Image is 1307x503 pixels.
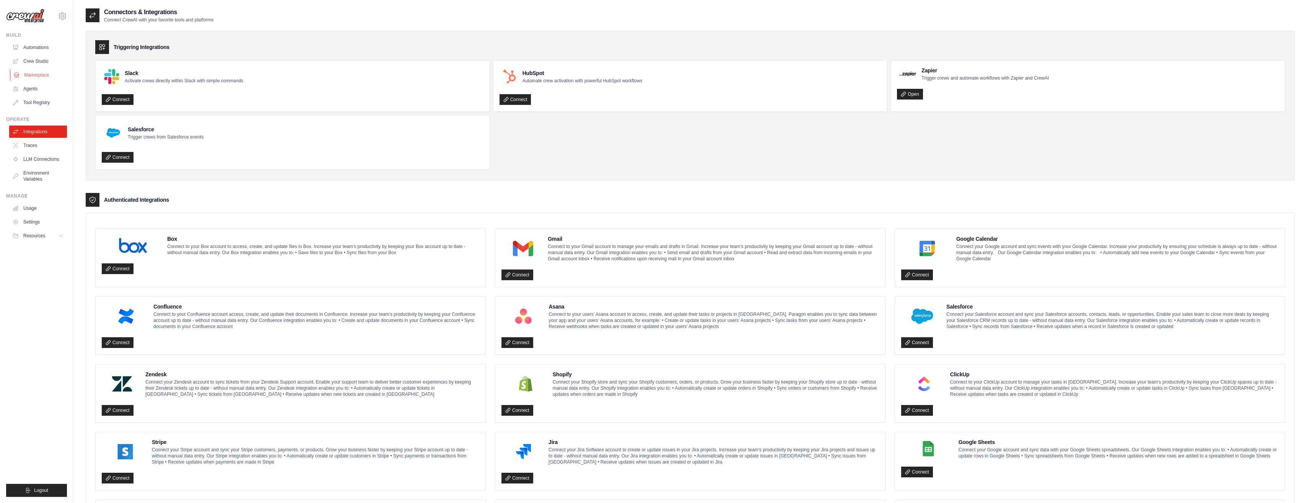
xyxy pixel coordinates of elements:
a: Connect [102,405,133,416]
button: Resources [9,230,67,242]
p: Connect to your users’ Asana account to access, create, and update their tasks or projects in [GE... [549,311,879,330]
h4: HubSpot [522,69,642,77]
p: Connect your Google account and sync data with your Google Sheets spreadsheets. Our Google Sheets... [959,447,1279,459]
a: Integrations [9,126,67,138]
a: Connect [901,467,933,477]
a: Connect [501,269,533,280]
img: Box Logo [104,238,162,253]
h4: Box [167,235,479,243]
div: Manage [6,193,67,199]
h4: Slack [125,69,243,77]
img: Google Sheets Logo [903,441,953,456]
img: ClickUp Logo [903,376,945,392]
a: Connect [501,337,533,348]
h4: Stripe [152,438,479,446]
h4: Google Sheets [959,438,1279,446]
h4: Zendesk [145,371,479,378]
a: Agents [9,83,67,95]
h4: Confluence [153,303,479,310]
img: Shopify Logo [504,376,547,392]
img: Zendesk Logo [104,376,140,392]
p: Connect to your Gmail account to manage your emails and drafts in Gmail. Increase your team’s pro... [548,243,879,262]
p: Connect your Shopify store and sync your Shopify customers, orders, or products. Grow your busine... [553,379,879,397]
p: Connect to your Confluence account access, create, and update their documents in Confluence. Incr... [153,311,479,330]
a: Connect [901,269,933,280]
p: Activate crews directly within Slack with simple commands [125,78,243,84]
div: Build [6,32,67,38]
p: Trigger crews from Salesforce events [128,134,203,140]
p: Connect to your Box account to access, create, and update files in Box. Increase your team’s prod... [167,243,479,256]
img: Jira Logo [504,444,543,459]
a: Connect [901,405,933,416]
a: Automations [9,41,67,54]
a: Crew Studio [9,55,67,67]
a: Connect [102,152,133,163]
p: Trigger crews and automate workflows with Zapier and CrewAI [921,75,1049,81]
button: Logout [6,484,67,497]
span: Resources [23,233,45,239]
img: Zapier Logo [899,72,916,76]
a: Connect [102,473,133,483]
a: LLM Connections [9,153,67,165]
img: Logo [6,9,44,23]
h4: Shopify [553,371,879,378]
img: Gmail Logo [504,241,542,256]
h3: Triggering Integrations [114,43,169,51]
a: Settings [9,216,67,228]
a: Connect [501,473,533,483]
p: Connect your Stripe account and sync your Stripe customers, payments, or products. Grow your busi... [152,447,479,465]
p: Automate crew activation with powerful HubSpot workflows [522,78,642,84]
h4: Jira [549,438,879,446]
p: Connect to your ClickUp account to manage your tasks in [GEOGRAPHIC_DATA]. Increase your team’s p... [950,379,1279,397]
p: Connect your Google account and sync events with your Google Calendar. Increase your productivity... [956,243,1279,262]
a: Connect [500,94,531,105]
h2: Connectors & Integrations [104,8,213,17]
img: Salesforce Logo [903,309,941,324]
img: Slack Logo [104,69,119,84]
h4: Salesforce [128,126,203,133]
p: Connect your Salesforce account and sync your Salesforce accounts, contacts, leads, or opportunit... [946,311,1279,330]
span: Logout [34,487,48,493]
h4: ClickUp [950,371,1279,378]
img: Asana Logo [504,309,543,324]
img: Confluence Logo [104,309,148,324]
a: Marketplace [10,69,68,81]
p: Connect your Zendesk account to sync tickets from your Zendesk Support account. Enable your suppo... [145,379,479,397]
img: HubSpot Logo [502,69,517,84]
p: Connect CrewAI with your favorite tools and platforms [104,17,213,23]
h3: Authenticated Integrations [104,196,169,204]
a: Connect [102,337,133,348]
a: Usage [9,202,67,214]
p: Connect your Jira Software account to create or update issues in your Jira projects. Increase you... [549,447,879,465]
img: Stripe Logo [104,444,146,459]
h4: Asana [549,303,879,310]
a: Environment Variables [9,167,67,185]
h4: Zapier [921,67,1049,74]
img: Google Calendar Logo [903,241,951,256]
a: Connect [901,337,933,348]
a: Connect [102,94,133,105]
h4: Salesforce [946,303,1279,310]
img: Salesforce Logo [104,124,122,142]
a: Connect [501,405,533,416]
a: Connect [102,263,133,274]
a: Open [897,89,923,100]
a: Traces [9,139,67,152]
h4: Google Calendar [956,235,1279,243]
div: Operate [6,116,67,122]
h4: Gmail [548,235,879,243]
a: Tool Registry [9,96,67,109]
